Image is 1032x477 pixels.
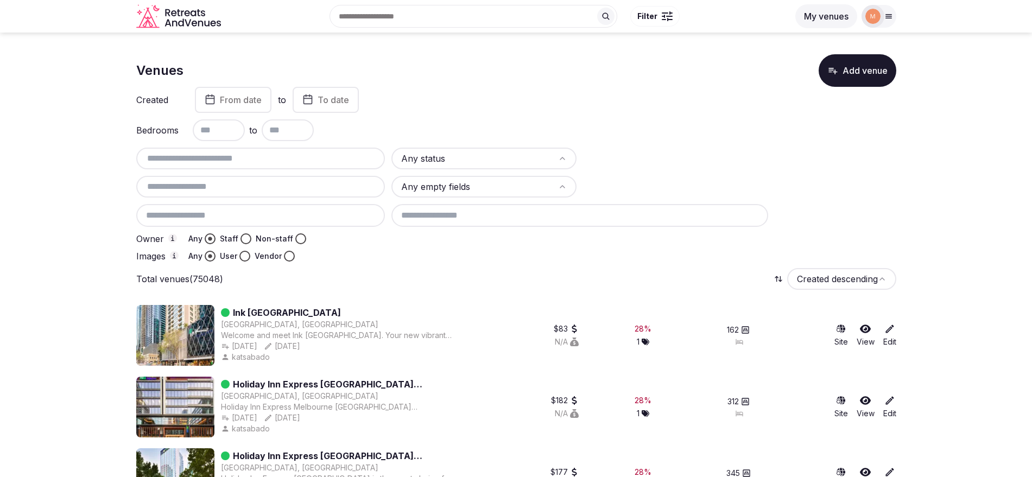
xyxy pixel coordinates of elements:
div: 28 % [635,323,651,334]
span: to [249,124,257,137]
label: Any [188,251,202,262]
button: To date [293,87,359,113]
label: Any [188,233,202,244]
label: Vendor [255,251,282,262]
button: My venues [795,4,857,28]
button: [DATE] [221,341,257,352]
h1: Venues [136,61,183,80]
a: View [857,323,875,347]
label: User [220,251,237,262]
img: marina [865,9,881,24]
div: Holiday Inn Express Melbourne [GEOGRAPHIC_DATA][PERSON_NAME] is conveniently located in the heart... [221,402,452,412]
button: 1 [637,408,649,419]
button: 1 [637,336,649,347]
button: Images [170,251,179,260]
button: 162 [727,325,750,335]
a: Holiday Inn Express [GEOGRAPHIC_DATA] [GEOGRAPHIC_DATA][PERSON_NAME] [233,378,452,391]
button: From date [195,87,271,113]
svg: Retreats and Venues company logo [136,4,223,29]
p: Total venues (75048) [136,273,223,285]
a: My venues [795,11,857,22]
button: [DATE] [221,412,257,423]
div: 28 % [635,395,651,406]
a: Site [834,323,848,347]
button: [DATE] [264,341,300,352]
img: Featured image for Holiday Inn Express Melbourne Little Collins [136,377,214,437]
span: Filter [637,11,657,22]
button: [DATE] [264,412,300,423]
a: Edit [883,395,896,419]
a: Ink [GEOGRAPHIC_DATA] [233,306,341,319]
a: Holiday Inn Express [GEOGRAPHIC_DATA] Southbank by IHG [233,449,452,462]
a: Visit the homepage [136,4,223,29]
button: $83 [554,323,579,334]
img: Featured image for Ink Hotel Melbourne Southbank [136,305,214,366]
label: Owner [136,234,180,244]
label: to [278,94,286,106]
button: 28% [635,323,651,334]
button: Add venue [819,54,896,87]
label: Bedrooms [136,126,180,135]
button: katsabado [221,423,272,434]
a: Site [834,395,848,419]
label: Created [136,96,180,104]
button: [GEOGRAPHIC_DATA], [GEOGRAPHIC_DATA] [221,391,378,402]
button: 312 [727,396,750,407]
span: From date [220,94,262,105]
a: Edit [883,323,896,347]
a: View [857,395,875,419]
span: 162 [727,325,739,335]
button: Filter [630,6,680,27]
button: katsabado [221,352,272,362]
button: [GEOGRAPHIC_DATA], [GEOGRAPHIC_DATA] [221,462,378,473]
span: To date [318,94,349,105]
button: N/A [555,336,579,347]
div: Welcome and meet Ink [GEOGRAPHIC_DATA]. Your new vibrant hangout right in the heart of [GEOGRAPHI... [221,330,452,341]
button: 28% [635,395,651,406]
label: Non-staff [256,233,293,244]
button: N/A [555,408,579,419]
button: Owner [168,234,177,243]
label: Staff [220,233,238,244]
span: 312 [727,396,739,407]
button: [GEOGRAPHIC_DATA], [GEOGRAPHIC_DATA] [221,319,378,330]
button: $182 [551,395,579,406]
label: Images [136,251,180,261]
